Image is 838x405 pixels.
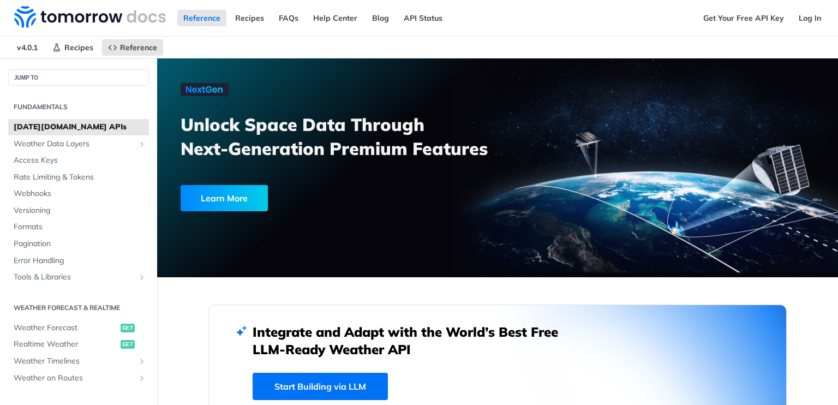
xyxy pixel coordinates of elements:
[8,119,149,135] a: [DATE][DOMAIN_NAME] APIs
[14,373,135,384] span: Weather on Routes
[137,140,146,148] button: Show subpages for Weather Data Layers
[177,10,226,26] a: Reference
[181,112,510,160] h3: Unlock Space Data Through Next-Generation Premium Features
[14,172,146,183] span: Rate Limiting & Tokens
[8,219,149,235] a: Formats
[14,255,146,266] span: Error Handling
[8,152,149,169] a: Access Keys
[8,253,149,269] a: Error Handling
[14,205,146,216] span: Versioning
[253,373,388,400] a: Start Building via LLM
[137,357,146,366] button: Show subpages for Weather Timelines
[121,340,135,349] span: get
[8,186,149,202] a: Webhooks
[14,6,166,28] img: Tomorrow.io Weather API Docs
[14,188,146,199] span: Webhooks
[137,374,146,383] button: Show subpages for Weather on Routes
[11,39,44,56] span: v4.0.1
[307,10,363,26] a: Help Center
[14,323,118,333] span: Weather Forecast
[64,43,93,52] span: Recipes
[8,370,149,386] a: Weather on RoutesShow subpages for Weather on Routes
[8,202,149,219] a: Versioning
[8,320,149,336] a: Weather Forecastget
[8,69,149,86] button: JUMP TO
[14,155,146,166] span: Access Keys
[14,222,146,233] span: Formats
[181,185,444,211] a: Learn More
[8,236,149,252] a: Pagination
[14,356,135,367] span: Weather Timelines
[181,185,268,211] div: Learn More
[14,122,146,133] span: [DATE][DOMAIN_NAME] APIs
[8,102,149,112] h2: Fundamentals
[8,269,149,285] a: Tools & LibrariesShow subpages for Tools & Libraries
[697,10,790,26] a: Get Your Free API Key
[121,324,135,332] span: get
[253,323,574,358] h2: Integrate and Adapt with the World’s Best Free LLM-Ready Weather API
[46,39,99,56] a: Recipes
[14,339,118,350] span: Realtime Weather
[8,336,149,353] a: Realtime Weatherget
[273,10,304,26] a: FAQs
[14,272,135,283] span: Tools & Libraries
[8,169,149,186] a: Rate Limiting & Tokens
[14,139,135,150] span: Weather Data Layers
[14,239,146,249] span: Pagination
[120,43,157,52] span: Reference
[229,10,270,26] a: Recipes
[102,39,163,56] a: Reference
[366,10,395,26] a: Blog
[137,273,146,282] button: Show subpages for Tools & Libraries
[8,353,149,370] a: Weather TimelinesShow subpages for Weather Timelines
[793,10,827,26] a: Log In
[398,10,448,26] a: API Status
[8,136,149,152] a: Weather Data LayersShow subpages for Weather Data Layers
[181,83,229,96] img: NextGen
[8,303,149,313] h2: Weather Forecast & realtime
